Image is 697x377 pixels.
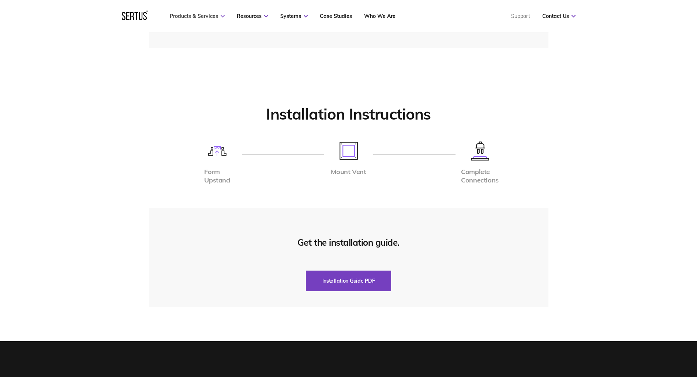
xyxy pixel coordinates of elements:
a: Resources [237,13,268,19]
a: Who We Are [364,13,396,19]
div: Complete Connections [461,168,499,184]
a: Case Studies [320,13,352,19]
a: Contact Us [542,13,576,19]
a: Systems [280,13,308,19]
button: Installation Guide PDF [306,271,391,291]
div: Form Upstand [204,168,230,184]
div: Mount Vent [331,168,366,176]
div: Get the installation guide. [297,237,400,248]
a: Support [511,13,530,19]
iframe: Chat Widget [660,342,697,377]
a: Products & Services [170,13,225,19]
h2: Installation Instructions [149,105,548,124]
